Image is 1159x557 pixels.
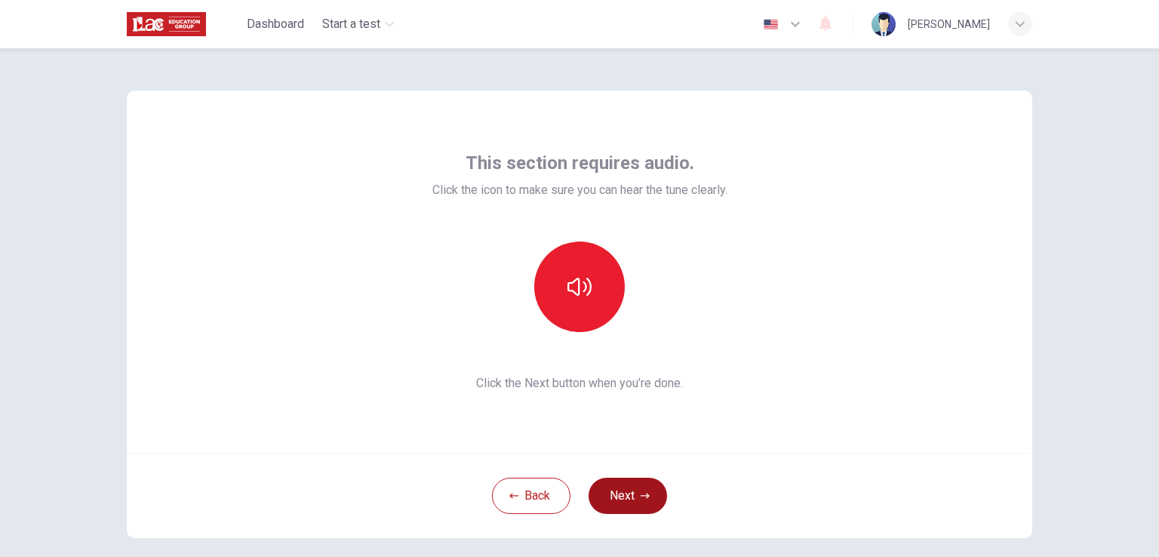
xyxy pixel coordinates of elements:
button: Next [589,478,667,514]
a: ILAC logo [127,9,241,39]
span: Dashboard [247,15,304,33]
button: Start a test [316,11,400,38]
div: [PERSON_NAME] [908,15,990,33]
img: en [761,19,780,30]
img: Profile picture [872,12,896,36]
button: Dashboard [241,11,310,38]
img: ILAC logo [127,9,206,39]
span: Start a test [322,15,380,33]
span: Click the icon to make sure you can hear the tune clearly. [432,181,727,199]
span: This section requires audio. [466,151,694,175]
span: Click the Next button when you’re done. [432,374,727,392]
button: Back [492,478,570,514]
